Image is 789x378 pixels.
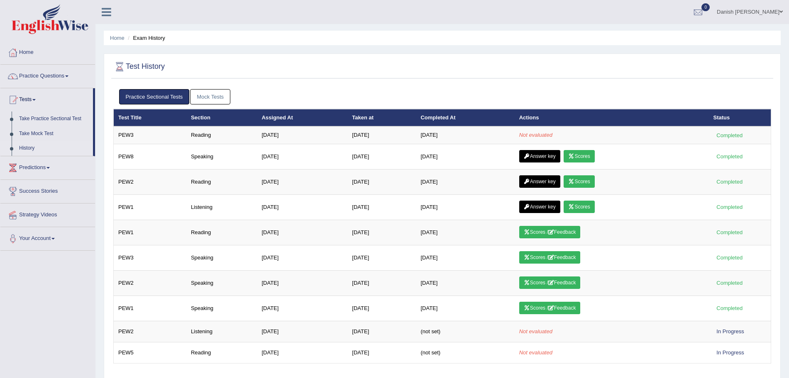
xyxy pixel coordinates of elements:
[15,141,93,156] a: History
[347,109,416,126] th: Taken at
[186,126,257,144] td: Reading
[114,220,186,245] td: PEW1
[347,321,416,342] td: [DATE]
[709,109,771,126] th: Status
[713,177,746,186] div: Completed
[347,220,416,245] td: [DATE]
[416,245,514,270] td: [DATE]
[347,194,416,220] td: [DATE]
[347,126,416,144] td: [DATE]
[519,226,581,238] a: Scores /Feedback
[186,220,257,245] td: Reading
[186,296,257,321] td: Speaking
[347,144,416,169] td: [DATE]
[564,150,594,162] a: Scores
[114,144,186,169] td: PEW8
[15,111,93,126] a: Take Practice Sectional Test
[416,126,514,144] td: [DATE]
[257,270,347,296] td: [DATE]
[257,245,347,270] td: [DATE]
[186,342,257,363] td: Reading
[519,328,552,334] em: Not evaluated
[119,89,190,104] a: Practice Sectional Tests
[190,89,230,104] a: Mock Tests
[257,321,347,342] td: [DATE]
[186,109,257,126] th: Section
[347,245,416,270] td: [DATE]
[186,144,257,169] td: Speaking
[114,126,186,144] td: PEW3
[114,194,186,220] td: PEW1
[257,109,347,126] th: Assigned At
[519,302,581,314] a: Scores /Feedback
[186,169,257,194] td: Reading
[0,88,93,109] a: Tests
[114,109,186,126] th: Test Title
[519,201,560,213] a: Answer key
[257,220,347,245] td: [DATE]
[114,296,186,321] td: PEW1
[186,194,257,220] td: Listening
[519,132,552,138] em: Not evaluated
[0,227,95,248] a: Your Account
[713,304,746,313] div: Completed
[113,61,165,73] h2: Test History
[515,109,709,126] th: Actions
[420,349,440,356] span: (not set)
[110,35,125,41] a: Home
[416,109,514,126] th: Completed At
[347,270,416,296] td: [DATE]
[713,327,747,336] div: In Progress
[126,34,165,42] li: Exam History
[15,126,93,141] a: Take Mock Test
[519,150,560,162] a: Answer key
[114,342,186,363] td: PEW5
[257,342,347,363] td: [DATE]
[186,321,257,342] td: Listening
[0,156,95,177] a: Predictions
[347,342,416,363] td: [DATE]
[0,65,95,85] a: Practice Questions
[416,169,514,194] td: [DATE]
[713,253,746,262] div: Completed
[519,349,552,356] em: Not evaluated
[257,144,347,169] td: [DATE]
[0,204,95,224] a: Strategy Videos
[416,144,514,169] td: [DATE]
[347,169,416,194] td: [DATE]
[713,152,746,161] div: Completed
[416,270,514,296] td: [DATE]
[257,296,347,321] td: [DATE]
[114,245,186,270] td: PEW3
[701,3,710,11] span: 0
[186,245,257,270] td: Speaking
[257,126,347,144] td: [DATE]
[186,270,257,296] td: Speaking
[0,41,95,62] a: Home
[114,321,186,342] td: PEW2
[0,180,95,201] a: Success Stories
[114,270,186,296] td: PEW2
[564,175,594,188] a: Scores
[519,175,560,188] a: Answer key
[713,348,747,357] div: In Progress
[416,194,514,220] td: [DATE]
[564,201,594,213] a: Scores
[519,276,581,289] a: Scores /Feedback
[257,169,347,194] td: [DATE]
[713,279,746,287] div: Completed
[519,251,581,264] a: Scores /Feedback
[713,131,746,140] div: Completed
[420,328,440,334] span: (not set)
[416,296,514,321] td: [DATE]
[713,228,746,237] div: Completed
[257,194,347,220] td: [DATE]
[114,169,186,194] td: PEW2
[347,296,416,321] td: [DATE]
[416,220,514,245] td: [DATE]
[713,203,746,211] div: Completed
